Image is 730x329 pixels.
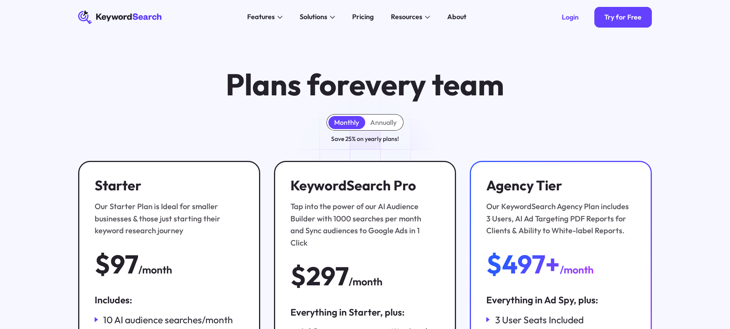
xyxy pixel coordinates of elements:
a: About [442,10,472,24]
div: Solutions [300,12,327,22]
div: Pricing [352,12,374,22]
div: $297 [290,262,349,290]
h3: Starter [95,177,239,194]
h3: Agency Tier [486,177,631,194]
div: Features [247,12,275,22]
div: Save 25% on yearly plans! [331,134,399,144]
h3: KeywordSearch Pro [290,177,435,194]
a: Try for Free [594,7,652,28]
span: every team [349,65,504,103]
h1: Plans for [226,69,504,100]
a: Login [551,7,589,28]
div: 3 User Seats Included [495,313,584,326]
div: $497+ [486,250,560,278]
div: 10 AI audience searches/month [103,313,233,326]
div: Try for Free [604,13,641,21]
div: /month [138,262,172,278]
div: Monthly [334,118,359,127]
div: Annually [370,118,397,127]
div: About [447,12,466,22]
div: Includes: [95,293,244,306]
div: Our Starter Plan is Ideal for smaller businesses & those just starting their keyword research jou... [95,200,239,236]
div: $97 [95,250,138,278]
div: Tap into the power of our AI Audience Builder with 1000 searches per month and Sync audiences to ... [290,200,435,249]
div: Our KeywordSearch Agency Plan includes 3 Users, AI Ad Targeting PDF Reports for Clients & Ability... [486,200,631,236]
div: Resources [391,12,422,22]
div: /month [349,274,382,290]
div: Login [562,13,579,21]
div: Everything in Starter, plus: [290,306,440,319]
div: Everything in Ad Spy, plus: [486,293,635,306]
a: Pricing [347,10,379,24]
div: /month [560,262,594,278]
